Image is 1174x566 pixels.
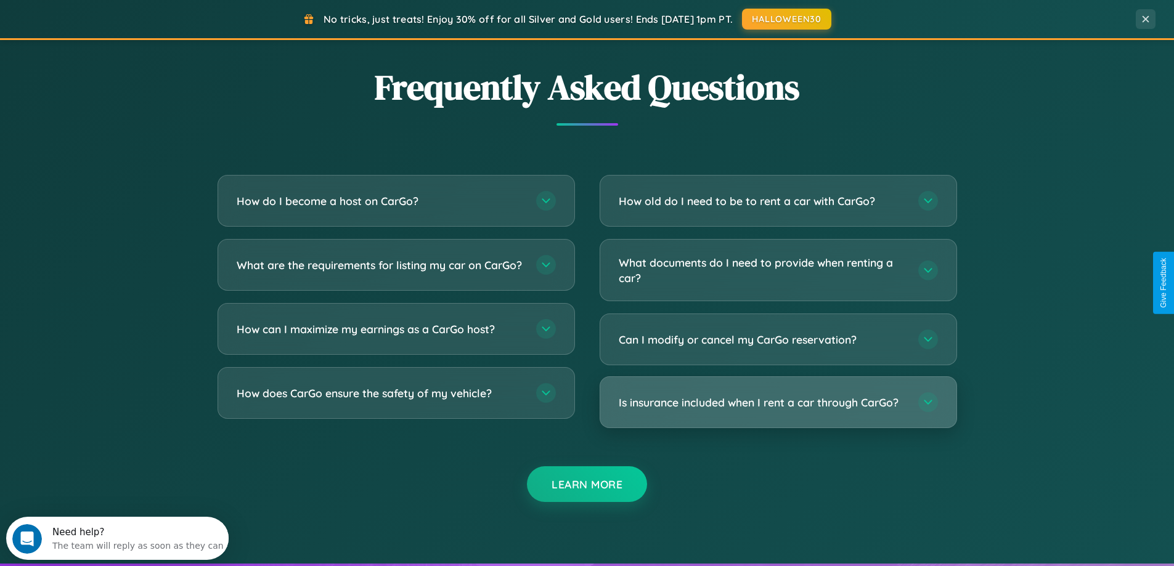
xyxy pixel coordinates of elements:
h3: Is insurance included when I rent a car through CarGo? [619,395,906,410]
h3: What documents do I need to provide when renting a car? [619,255,906,285]
h2: Frequently Asked Questions [218,63,957,111]
button: HALLOWEEN30 [742,9,831,30]
h3: What are the requirements for listing my car on CarGo? [237,257,524,273]
h3: How does CarGo ensure the safety of my vehicle? [237,386,524,401]
h3: Can I modify or cancel my CarGo reservation? [619,332,906,347]
h3: How do I become a host on CarGo? [237,193,524,209]
iframe: Intercom live chat [12,524,42,554]
span: No tricks, just treats! Enjoy 30% off for all Silver and Gold users! Ends [DATE] 1pm PT. [324,13,733,25]
h3: How can I maximize my earnings as a CarGo host? [237,321,524,337]
div: Need help? [46,10,218,20]
div: The team will reply as soon as they can [46,20,218,33]
button: Learn More [527,466,647,502]
iframe: Intercom live chat discovery launcher [6,517,229,560]
div: Give Feedback [1159,258,1168,308]
div: Open Intercom Messenger [5,5,229,39]
h3: How old do I need to be to rent a car with CarGo? [619,193,906,209]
